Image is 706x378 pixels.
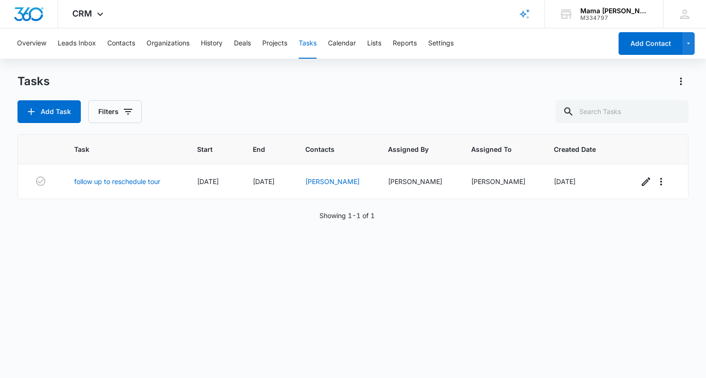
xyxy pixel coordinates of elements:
span: [DATE] [253,177,275,185]
div: account name [580,7,649,15]
span: Contacts [305,144,352,154]
h1: Tasks [17,74,50,88]
button: Projects [262,28,287,59]
button: Contacts [107,28,135,59]
button: Lists [367,28,381,59]
button: Tasks [299,28,317,59]
span: Start [197,144,216,154]
button: Add Task [17,100,81,123]
button: Deals [234,28,251,59]
button: Leads Inbox [58,28,96,59]
span: End [253,144,269,154]
a: [PERSON_NAME] [305,177,360,185]
a: follow up to reschedule tour [74,176,160,186]
div: [PERSON_NAME] [388,176,448,186]
button: Settings [428,28,454,59]
button: History [201,28,223,59]
button: Filters [88,100,142,123]
span: Created Date [554,144,602,154]
span: Assigned By [388,144,434,154]
input: Search Tasks [555,100,689,123]
span: Assigned To [471,144,517,154]
button: Calendar [328,28,356,59]
span: [DATE] [554,177,576,185]
button: Add Contact [619,32,682,55]
div: [PERSON_NAME] [471,176,531,186]
button: Actions [673,74,689,89]
button: Organizations [146,28,189,59]
div: account id [580,15,649,21]
p: Showing 1-1 of 1 [319,211,375,220]
span: [DATE] [197,177,219,185]
span: CRM [72,9,92,18]
button: Overview [17,28,46,59]
span: Task [74,144,161,154]
button: Reports [393,28,417,59]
